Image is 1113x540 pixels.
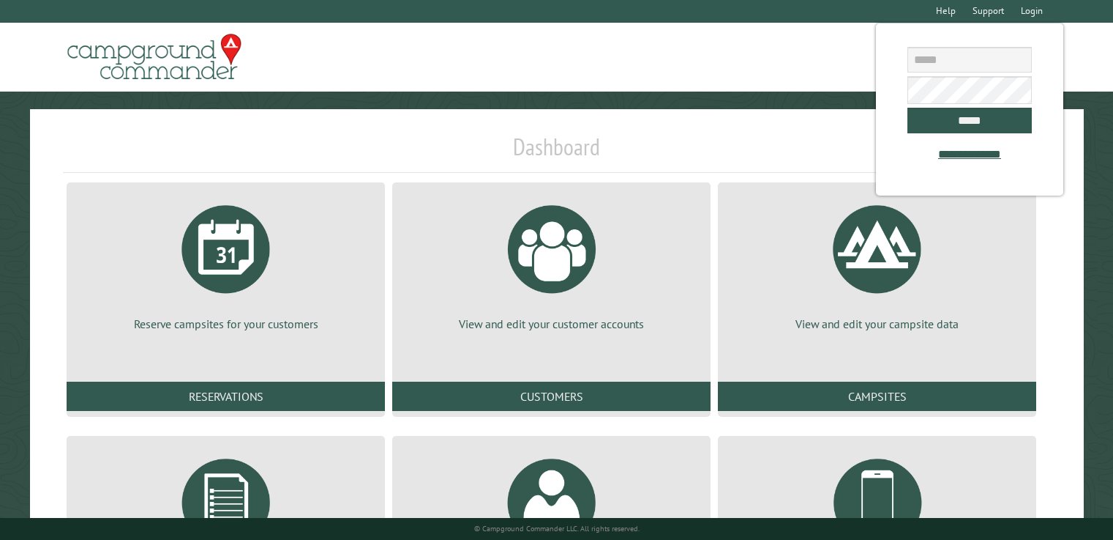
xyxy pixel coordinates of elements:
[84,316,367,332] p: Reserve campsites for your customers
[474,524,640,533] small: © Campground Commander LLC. All rights reserved.
[63,29,246,86] img: Campground Commander
[392,382,711,411] a: Customers
[735,194,1019,332] a: View and edit your campsite data
[67,382,385,411] a: Reservations
[63,133,1050,173] h1: Dashboard
[718,382,1036,411] a: Campsites
[410,194,693,332] a: View and edit your customer accounts
[84,194,367,332] a: Reserve campsites for your customers
[735,316,1019,332] p: View and edit your campsite data
[410,316,693,332] p: View and edit your customer accounts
